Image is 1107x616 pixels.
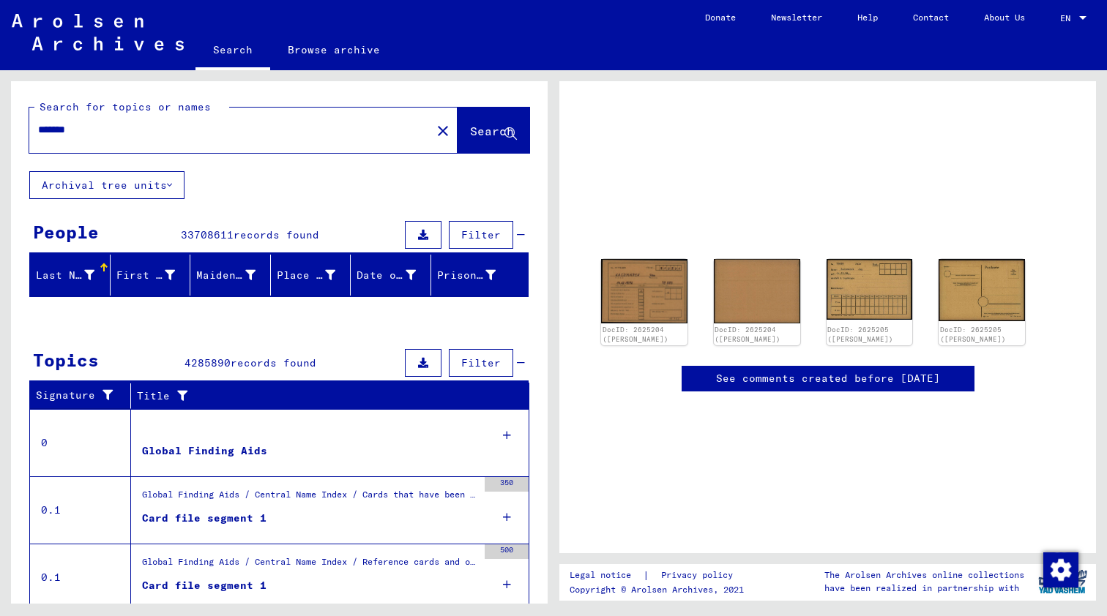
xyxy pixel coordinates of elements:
a: Browse archive [270,32,398,67]
div: Last Name [36,268,94,283]
a: Search [195,32,270,70]
div: Prisoner # [437,263,515,287]
div: Place of Birth [277,263,354,287]
span: 33708611 [181,228,234,241]
a: DocID: 2625204 ([PERSON_NAME]) [603,326,668,344]
div: First Name [116,268,176,283]
p: have been realized in partnership with [824,582,1024,595]
div: Topics [33,347,99,373]
mat-header-cell: First Name [111,255,191,296]
div: Card file segment 1 [142,511,266,526]
span: Filter [461,228,501,241]
button: Search [458,108,529,153]
img: 002.jpg [714,259,800,323]
div: Date of Birth [357,263,434,287]
div: Prisoner # [437,268,496,283]
div: First Name [116,263,194,287]
div: Global Finding Aids / Central Name Index / Reference cards and originals, which have been discove... [142,555,477,576]
img: 001.jpg [827,259,913,320]
div: 350 [485,477,529,492]
span: records found [231,356,316,369]
mat-label: Search for topics or names [40,100,211,113]
div: Title [137,384,515,407]
p: Copyright © Arolsen Archives, 2021 [570,583,750,596]
span: 4285890 [184,356,231,369]
div: | [570,568,750,583]
div: Title [137,388,500,404]
div: Maiden Name [196,268,256,283]
img: Arolsen_neg.svg [12,14,184,50]
button: Archival tree units [29,171,184,199]
span: EN [1060,13,1076,23]
td: 0.1 [30,476,131,544]
div: Signature [36,388,119,403]
span: Filter [461,356,501,369]
mat-header-cell: Date of Birth [351,255,431,296]
div: Place of Birth [277,268,336,283]
div: Last Name [36,263,113,287]
a: DocID: 2625205 ([PERSON_NAME]) [827,326,893,344]
mat-icon: close [434,122,452,140]
a: See comments created before [DATE] [716,371,940,386]
div: Signature [36,384,134,407]
a: DocID: 2625204 ([PERSON_NAME]) [715,326,780,344]
a: DocID: 2625205 ([PERSON_NAME]) [940,326,1006,344]
a: Privacy policy [649,568,750,583]
button: Filter [449,349,513,377]
button: Filter [449,221,513,249]
div: 500 [485,544,529,559]
img: 001.jpg [601,259,687,323]
button: Clear [428,116,458,145]
div: Maiden Name [196,263,274,287]
img: Change consent [1043,552,1078,587]
td: 0.1 [30,544,131,611]
a: Legal notice [570,568,643,583]
mat-header-cell: Maiden Name [190,255,271,296]
img: yv_logo.png [1035,563,1090,600]
mat-header-cell: Prisoner # [431,255,529,296]
span: Search [470,124,514,138]
span: records found [234,228,319,241]
div: Date of Birth [357,268,416,283]
mat-header-cell: Place of Birth [271,255,351,296]
td: 0 [30,409,131,476]
p: The Arolsen Archives online collections [824,568,1024,582]
mat-header-cell: Last Name [30,255,111,296]
div: Card file segment 1 [142,578,266,593]
img: 002.jpg [939,259,1025,321]
div: Global Finding Aids [142,443,267,459]
div: Global Finding Aids / Central Name Index / Cards that have been scanned during first sequential m... [142,488,477,508]
div: People [33,219,99,245]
